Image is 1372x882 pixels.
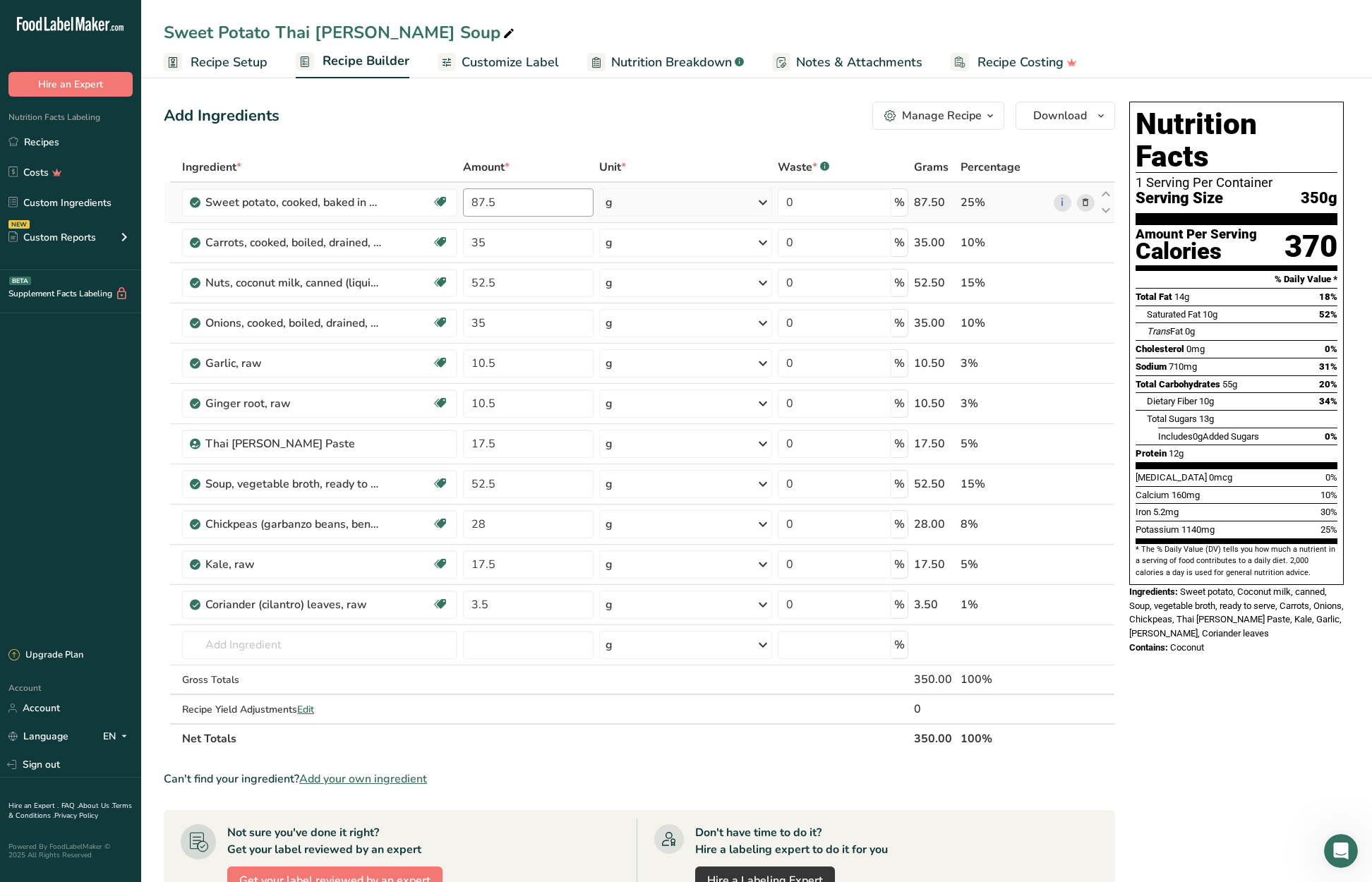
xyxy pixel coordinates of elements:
[1324,834,1358,868] iframe: Intercom live chat
[296,45,409,79] a: Recipe Builder
[1136,344,1184,354] span: Cholesterol
[1193,431,1203,442] span: 0g
[164,20,517,45] div: Sweet Potato Thai [PERSON_NAME] Soup
[1129,586,1178,597] span: Ingredients:
[1186,344,1205,354] span: 0mg
[182,702,457,717] div: Recipe Yield Adjustments
[1199,396,1214,406] span: 10g
[606,556,613,573] div: g
[914,556,956,573] div: 17.50
[606,476,613,493] div: g
[1172,490,1200,500] span: 160mg
[1136,448,1167,459] span: Protein
[1136,472,1207,483] span: [MEDICAL_DATA]
[587,47,744,78] a: Nutrition Breakdown
[54,811,98,821] a: Privacy Policy
[1136,108,1337,173] h1: Nutrition Facts
[299,771,427,787] span: Add your own ingredient
[961,556,1048,573] div: 5%
[1174,291,1189,302] span: 14g
[1319,291,1337,302] span: 18%
[1319,309,1337,320] span: 52%
[179,723,911,753] th: Net Totals
[1147,326,1183,337] span: Fat
[8,801,132,821] a: Terms & Conditions .
[205,395,382,412] div: Ginger root, raw
[8,801,59,811] a: Hire an Expert .
[8,72,133,97] button: Hire an Expert
[182,631,457,659] input: Add Ingredient
[1136,291,1172,302] span: Total Fat
[1136,228,1257,241] div: Amount Per Serving
[205,315,382,332] div: Onions, cooked, boiled, drained, with salt
[1209,472,1232,483] span: 0mcg
[606,636,613,653] div: g
[1169,361,1197,372] span: 710mg
[914,234,956,251] div: 35.00
[961,395,1048,412] div: 3%
[961,596,1048,613] div: 1%
[463,159,510,176] span: Amount
[914,671,956,688] div: 350.00
[1170,642,1204,653] span: Coconut
[1136,241,1257,262] div: Calories
[914,516,956,533] div: 28.00
[8,220,30,229] div: NEW
[182,159,241,176] span: Ingredient
[205,435,382,452] div: Thai [PERSON_NAME] Paste
[1129,586,1344,639] span: Sweet potato, Coconut milk, canned, Soup, vegetable broth, ready to serve, Carrots, Onions, Chick...
[778,159,829,176] div: Waste
[164,47,267,78] a: Recipe Setup
[914,596,956,613] div: 3.50
[961,516,1048,533] div: 8%
[872,102,1004,130] button: Manage Recipe
[191,53,267,72] span: Recipe Setup
[914,194,956,211] div: 87.50
[914,159,949,176] span: Grams
[1136,176,1337,190] div: 1 Serving Per Container
[8,724,68,749] a: Language
[606,596,613,613] div: g
[103,728,133,745] div: EN
[914,701,956,718] div: 0
[1320,507,1337,517] span: 30%
[227,824,421,858] div: Not sure you've done it right? Get your label reviewed by an expert
[182,672,457,687] div: Gross Totals
[961,476,1048,493] div: 15%
[1320,524,1337,535] span: 25%
[205,556,382,573] div: Kale, raw
[606,274,613,291] div: g
[438,47,559,78] a: Customize Label
[78,801,112,811] a: About Us .
[205,596,382,613] div: Coriander (cilantro) leaves, raw
[914,355,956,372] div: 10.50
[8,230,96,245] div: Custom Reports
[902,107,982,124] div: Manage Recipe
[1325,431,1337,442] span: 0%
[205,194,382,211] div: Sweet potato, cooked, baked in skin, flesh, without salt
[1147,413,1197,424] span: Total Sugars
[323,52,409,71] span: Recipe Builder
[1136,490,1169,500] span: Calcium
[951,47,1077,78] a: Recipe Costing
[606,194,613,211] div: g
[1301,190,1337,207] span: 350g
[164,771,1115,787] div: Can't find your ingredient?
[1199,413,1214,424] span: 13g
[205,516,382,533] div: Chickpeas (garbanzo beans, bengal gram), mature seeds, raw
[911,723,958,753] th: 350.00
[8,648,83,663] div: Upgrade Plan
[1284,228,1337,265] div: 370
[1136,361,1167,372] span: Sodium
[1320,490,1337,500] span: 10%
[8,842,133,859] div: Powered By FoodLabelMaker © 2025 All Rights Reserved
[205,355,382,372] div: Garlic, raw
[1319,361,1337,372] span: 31%
[599,159,626,176] span: Unit
[914,476,956,493] div: 52.50
[1325,344,1337,354] span: 0%
[1136,379,1220,389] span: Total Carbohydrates
[961,435,1048,452] div: 5%
[164,104,279,128] div: Add Ingredients
[914,435,956,452] div: 17.50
